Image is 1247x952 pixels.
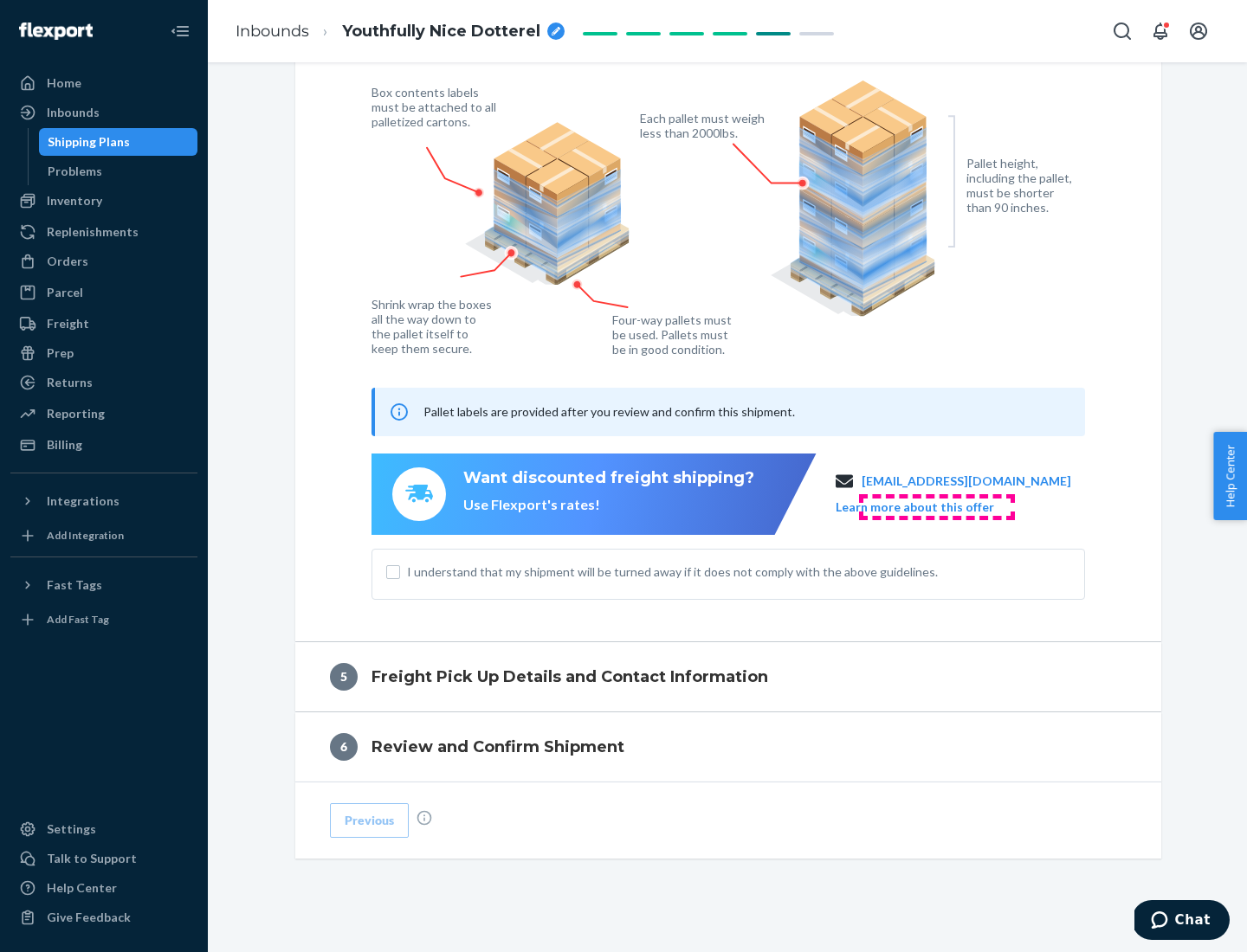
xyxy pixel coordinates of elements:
button: Give Feedback [10,904,197,931]
a: Billing [10,431,197,459]
div: Settings [47,820,96,838]
button: Open account menu [1181,14,1216,48]
div: Problems [48,163,102,180]
div: Home [47,74,81,92]
button: 6Review and Confirm Shipment [295,712,1161,782]
a: Home [10,69,197,97]
input: I understand that my shipment will be turned away if it does not comply with the above guidelines. [386,565,400,579]
span: Youthfully Nice Dotterel [342,21,540,43]
span: Pallet labels are provided after you review and confirm this shipment. [423,404,795,419]
div: Shipping Plans [48,133,130,151]
button: Integrations [10,487,197,515]
button: Previous [330,803,409,838]
a: Inventory [10,187,197,215]
figcaption: Pallet height, including the pallet, must be shorter than 90 inches. [966,156,1080,215]
button: Help Center [1213,432,1247,520]
a: Problems [39,158,198,185]
button: Fast Tags [10,571,197,599]
div: Reporting [47,405,105,422]
div: Replenishments [47,223,139,241]
div: Help Center [47,879,117,897]
a: Returns [10,369,197,396]
div: Give Feedback [47,909,131,926]
button: Open Search Box [1105,14,1140,48]
div: Want discounted freight shipping? [463,467,754,490]
div: Freight [47,315,89,332]
a: Orders [10,248,197,275]
span: I understand that my shipment will be turned away if it does not comply with the above guidelines. [407,563,1070,581]
div: Integrations [47,492,120,510]
a: Add Fast Tag [10,606,197,634]
div: Orders [47,253,88,270]
div: Talk to Support [47,850,137,867]
figcaption: Box contents labels must be attached to all palletized cartons. [372,85,501,129]
a: Inbounds [236,22,309,41]
h4: Freight Pick Up Details and Contact Information [372,666,768,688]
div: 5 [330,663,358,691]
iframe: Opens a widget where you can chat to one of our agents [1134,900,1230,943]
button: Close Navigation [163,14,197,48]
div: Add Integration [47,528,124,543]
div: Add Fast Tag [47,612,109,627]
a: Shipping Plans [39,128,198,156]
img: Flexport logo [19,23,93,40]
div: Returns [47,374,93,391]
div: Use Flexport's rates! [463,495,754,515]
a: Freight [10,310,197,338]
button: Open notifications [1143,14,1178,48]
figcaption: Each pallet must weigh less than 2000lbs. [640,111,769,140]
a: Inbounds [10,99,197,126]
a: Replenishments [10,218,197,246]
div: Prep [47,344,74,362]
div: Parcel [47,284,83,301]
div: Fast Tags [47,576,102,594]
a: [EMAIL_ADDRESS][DOMAIN_NAME] [862,473,1071,490]
figcaption: Four-way pallets must be used. Pallets must be in good condition. [612,312,733,357]
a: Settings [10,815,197,843]
div: Billing [47,436,82,453]
div: Inbounds [47,104,100,121]
button: Learn more about this offer [836,499,994,516]
button: 5Freight Pick Up Details and Contact Information [295,642,1161,711]
ol: breadcrumbs [222,6,578,57]
a: Help Center [10,874,197,902]
a: Reporting [10,400,197,428]
div: 6 [330,733,358,761]
div: Inventory [47,192,102,209]
a: Prep [10,339,197,367]
a: Parcel [10,279,197,306]
figcaption: Shrink wrap the boxes all the way down to the pallet itself to keep them secure. [372,297,495,356]
h4: Review and Confirm Shipment [372,736,624,758]
a: Add Integration [10,522,197,550]
button: Talk to Support [10,845,197,872]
